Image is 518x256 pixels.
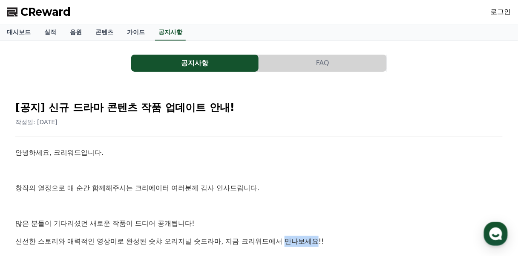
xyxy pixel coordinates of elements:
p: 많은 분들이 기다리셨던 새로운 작품이 드디어 공개됩니다! [15,218,503,229]
a: 가이드 [120,24,152,41]
p: 신선한 스토리와 매력적인 영상미로 완성된 숏챠 오리지널 숏드라마, 지금 크리워드에서 만나보세요!! [15,236,503,247]
a: 실적 [37,24,63,41]
button: FAQ [259,55,386,72]
a: 설정 [110,185,164,207]
p: 안녕하세요, 크리워드입니다. [15,147,503,158]
a: CReward [7,5,71,19]
a: 음원 [63,24,89,41]
span: 홈 [27,198,32,205]
h2: [공지] 신규 드라마 콘텐츠 작품 업데이트 안내! [15,101,503,114]
a: 홈 [3,185,56,207]
p: 창작의 열정으로 매 순간 함께해주시는 크리에이터 여러분께 감사 인사드립니다. [15,183,503,194]
button: 공지사항 [131,55,259,72]
span: 대화 [78,198,88,205]
a: 대화 [56,185,110,207]
a: 공지사항 [155,24,186,41]
span: 설정 [132,198,142,205]
span: CReward [20,5,71,19]
a: 로그인 [491,7,511,17]
a: 콘텐츠 [89,24,120,41]
span: 작성일: [DATE] [15,119,58,125]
